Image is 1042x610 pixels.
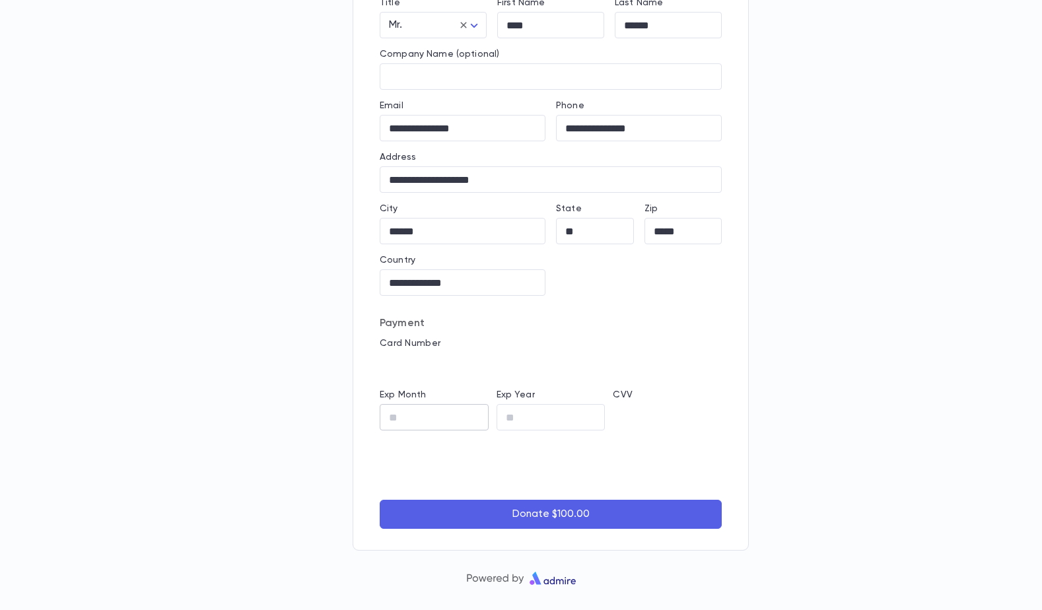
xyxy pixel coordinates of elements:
[644,203,658,214] label: Zip
[380,353,722,379] iframe: card
[556,100,584,111] label: Phone
[613,390,722,400] p: CVV
[380,317,722,330] p: Payment
[380,49,499,59] label: Company Name (optional)
[380,152,416,162] label: Address
[380,390,426,400] label: Exp Month
[556,203,582,214] label: State
[380,500,722,529] button: Donate $100.00
[380,338,722,349] p: Card Number
[380,13,487,38] div: Mr.
[380,255,415,265] label: Country
[497,390,535,400] label: Exp Year
[380,100,403,111] label: Email
[613,404,722,430] iframe: cvv
[389,20,402,30] span: Mr.
[380,203,398,214] label: City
